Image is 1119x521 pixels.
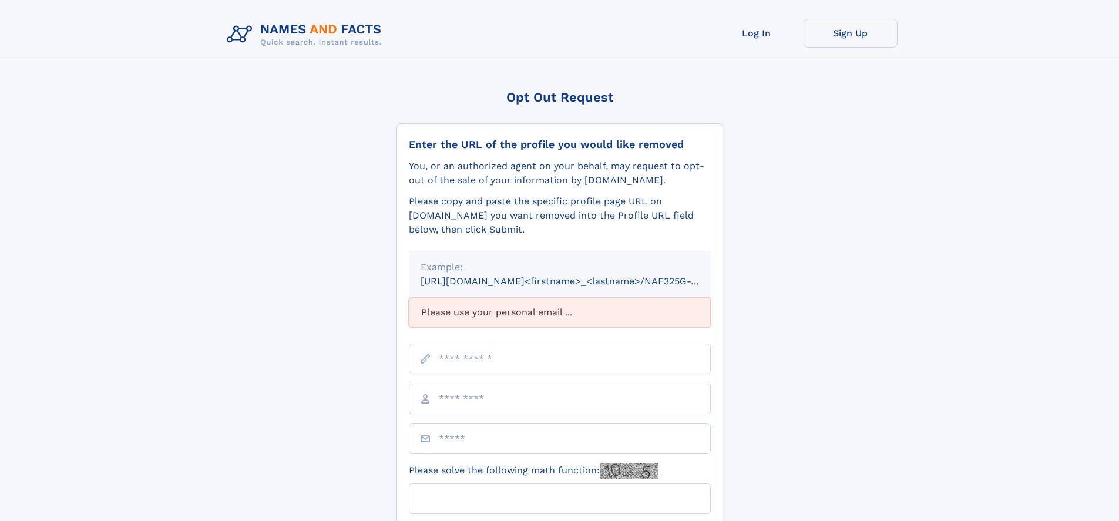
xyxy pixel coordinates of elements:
img: Logo Names and Facts [222,19,391,51]
div: Please copy and paste the specific profile page URL on [DOMAIN_NAME] you want removed into the Pr... [409,194,711,237]
div: Please use your personal email ... [409,298,711,327]
div: Example: [421,260,699,274]
div: Opt Out Request [396,90,723,105]
a: Sign Up [804,19,898,48]
div: You, or an authorized agent on your behalf, may request to opt-out of the sale of your informatio... [409,159,711,187]
div: Enter the URL of the profile you would like removed [409,138,711,151]
a: Log In [710,19,804,48]
label: Please solve the following math function: [409,463,658,479]
small: [URL][DOMAIN_NAME]<firstname>_<lastname>/NAF325G-xxxxxxxx [421,275,733,287]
